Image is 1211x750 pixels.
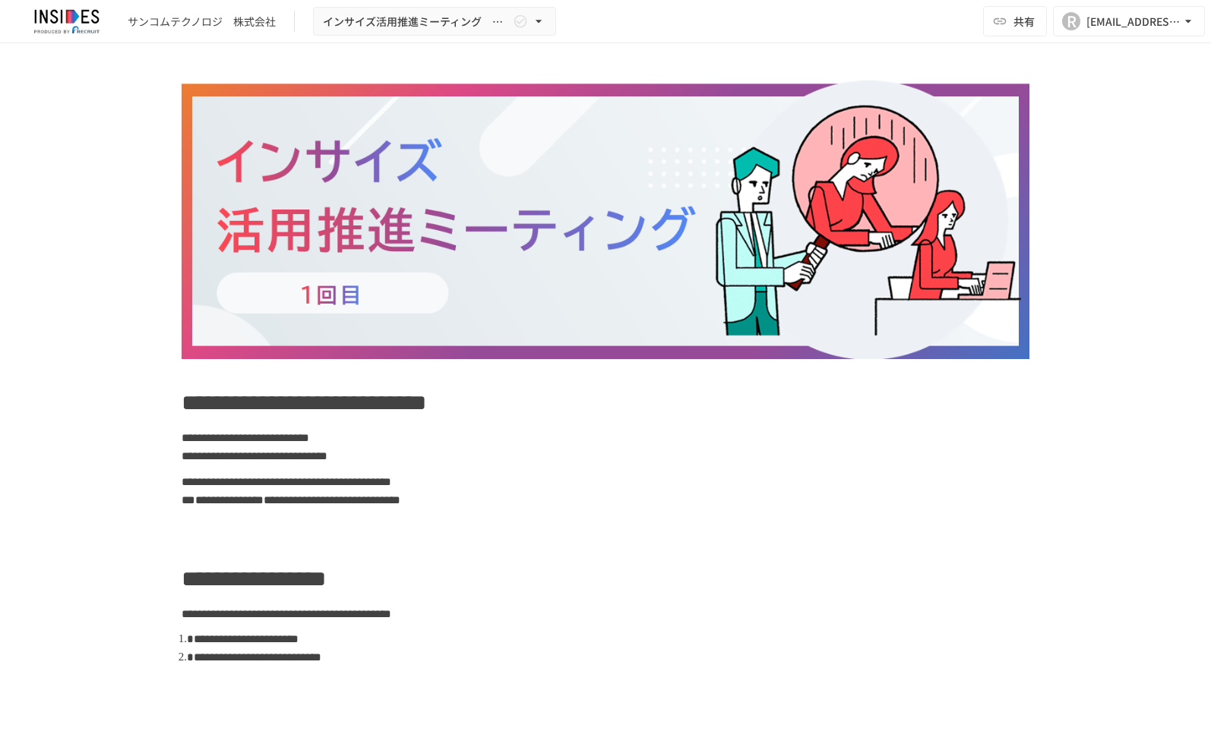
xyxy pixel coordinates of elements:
img: qfRHfZFm8a7ASaNhle0fjz45BnORTh7b5ErIF9ySDQ9 [182,80,1029,359]
button: インサイズ活用推進ミーティング ～1回目～ [313,7,556,36]
div: [EMAIL_ADDRESS][DOMAIN_NAME] [1086,12,1181,31]
button: R[EMAIL_ADDRESS][DOMAIN_NAME] [1053,6,1205,36]
img: JmGSPSkPjKwBq77AtHmwC7bJguQHJlCRQfAXtnx4WuV [18,9,115,33]
span: 共有 [1013,13,1035,30]
div: サンコムテクノロジ 株式会社 [128,14,276,30]
span: インサイズ活用推進ミーティング ～1回目～ [323,12,510,31]
div: R [1062,12,1080,30]
button: 共有 [983,6,1047,36]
